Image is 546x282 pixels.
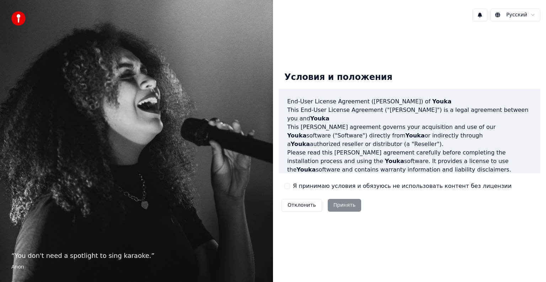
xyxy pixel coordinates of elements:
h3: End-User License Agreement ([PERSON_NAME]) of [287,97,532,106]
button: Отклонить [282,199,322,212]
img: youka [11,11,26,26]
p: “ You don't need a spotlight to sing karaoke. ” [11,251,262,261]
div: Условия и положения [279,66,398,89]
p: This End-User License Agreement ("[PERSON_NAME]") is a legal agreement between you and [287,106,532,123]
span: Youka [310,115,330,122]
span: Youka [406,132,425,139]
span: Youka [291,141,310,147]
span: Youka [385,158,404,164]
span: Youka [432,98,451,105]
span: Youka [287,132,306,139]
footer: Anon [11,264,262,271]
p: This [PERSON_NAME] agreement governs your acquisition and use of our software ("Software") direct... [287,123,532,148]
p: Please read this [PERSON_NAME] agreement carefully before completing the installation process and... [287,148,532,174]
span: Youka [296,166,316,173]
label: Я принимаю условия и обязуюсь не использовать контент без лицензии [293,182,512,190]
